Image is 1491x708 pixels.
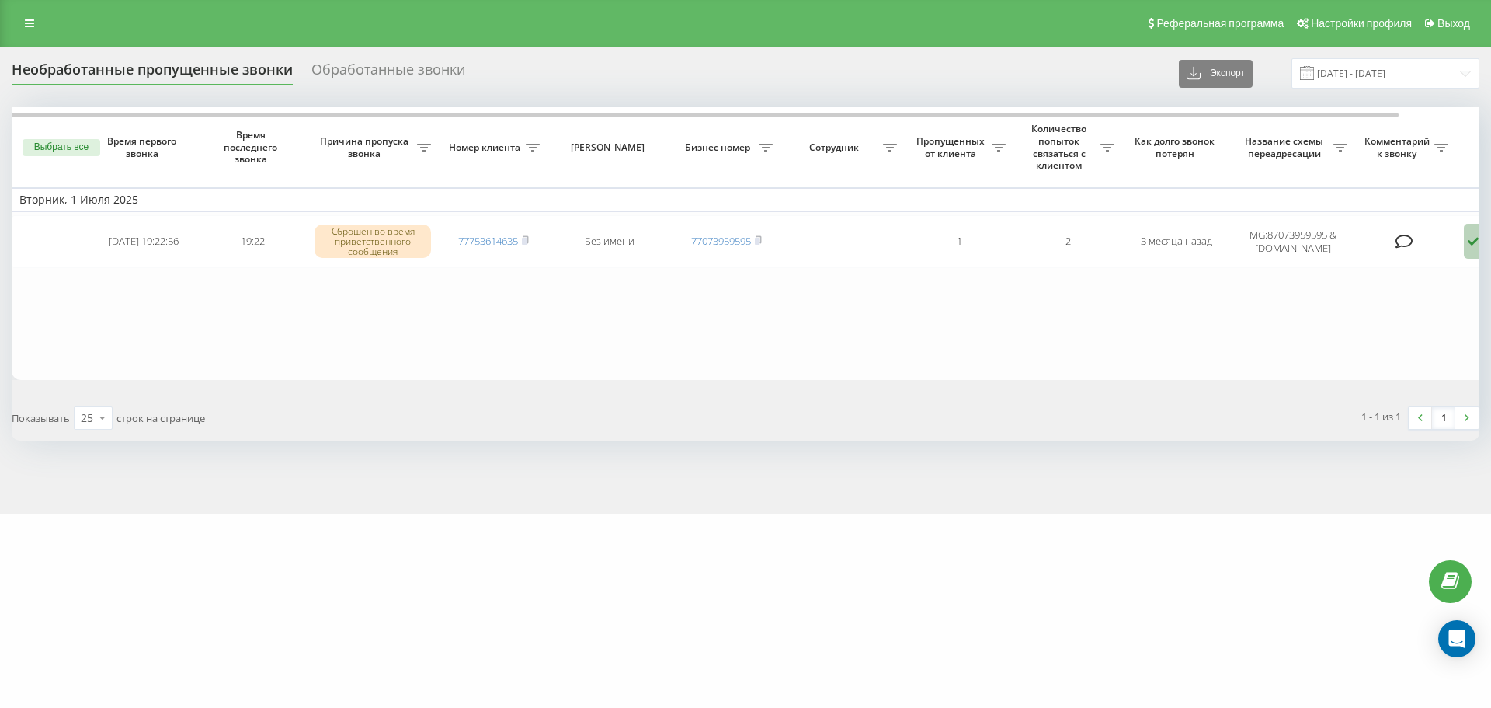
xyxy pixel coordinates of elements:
span: Реферальная программа [1156,17,1284,30]
td: Без имени [547,215,672,268]
td: [DATE] 19:22:56 [89,215,198,268]
span: Бизнес номер [679,141,759,154]
span: Количество попыток связаться с клиентом [1021,123,1100,171]
span: Настройки профиля [1311,17,1412,30]
span: Причина пропуска звонка [315,135,417,159]
span: Название схемы переадресации [1239,135,1333,159]
span: Как долго звонок потерян [1135,135,1218,159]
div: Сброшен во время приветственного сообщения [315,225,431,259]
span: строк на странице [116,411,205,425]
button: Экспорт [1179,60,1253,88]
button: Выбрать все [23,139,100,156]
span: Номер клиента [447,141,526,154]
div: Open Intercom Messenger [1438,620,1475,657]
td: 1 [905,215,1013,268]
td: 3 месяца назад [1122,215,1231,268]
span: Показывать [12,411,70,425]
span: Выход [1437,17,1470,30]
div: Обработанные звонки [311,61,465,85]
td: 19:22 [198,215,307,268]
a: 77073959595 [691,234,751,248]
span: [PERSON_NAME] [561,141,659,154]
span: Время первого звонка [102,135,186,159]
span: Время последнего звонка [210,129,294,166]
a: 77753614635 [458,234,518,248]
a: 1 [1432,407,1455,429]
span: Сотрудник [788,141,883,154]
div: 25 [81,410,93,426]
td: 2 [1013,215,1122,268]
td: MG:87073959595 & [DOMAIN_NAME] [1231,215,1355,268]
span: Комментарий к звонку [1363,135,1434,159]
div: Необработанные пропущенные звонки [12,61,293,85]
div: 1 - 1 из 1 [1361,409,1401,424]
span: Пропущенных от клиента [912,135,992,159]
